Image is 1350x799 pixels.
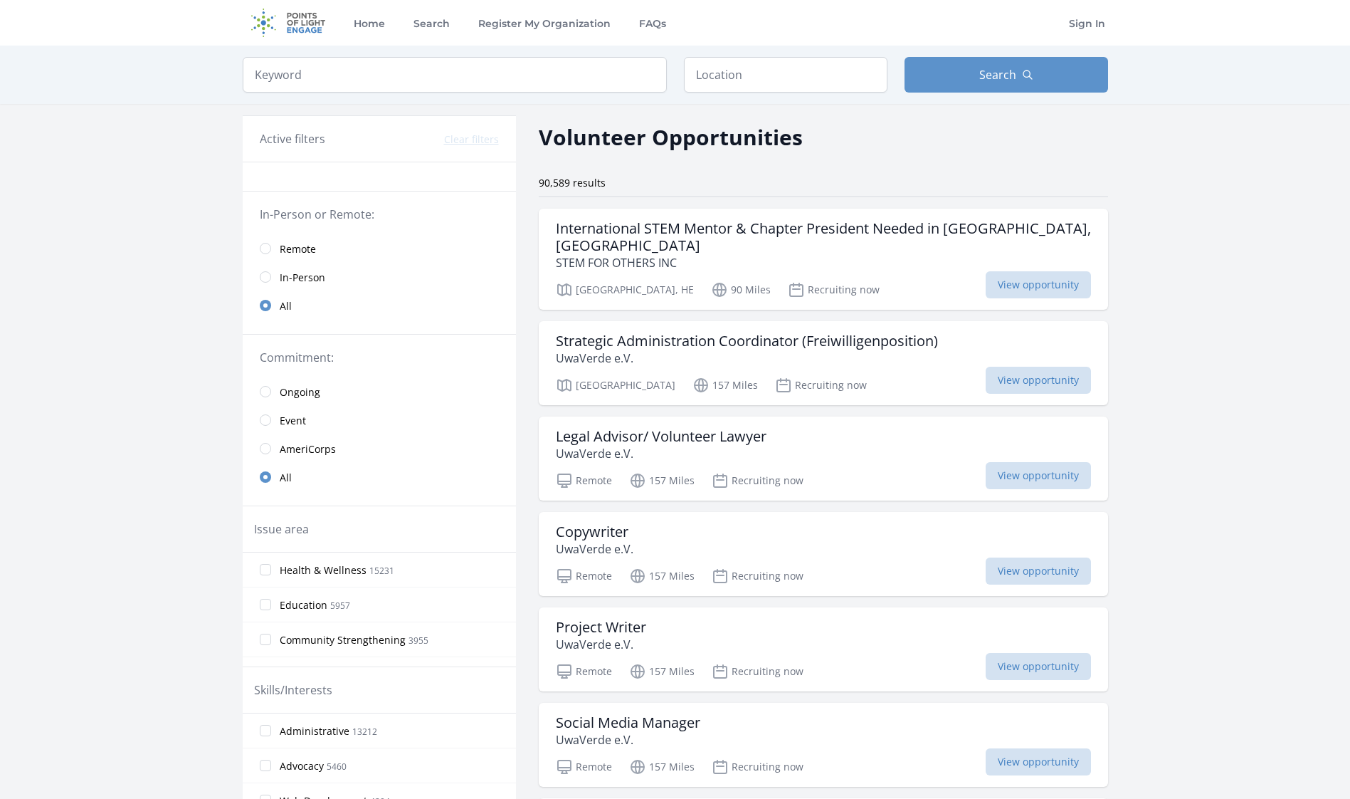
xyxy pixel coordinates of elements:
[243,434,516,463] a: AmeriCorps
[556,281,694,298] p: [GEOGRAPHIC_DATA], HE
[539,176,606,189] span: 90,589 results
[986,558,1091,585] span: View opportunity
[254,681,332,699] legend: Skills/Interests
[260,725,271,736] input: Administrative 13212
[280,414,306,428] span: Event
[712,663,803,680] p: Recruiting now
[280,759,324,773] span: Advocacy
[243,234,516,263] a: Remote
[556,377,675,394] p: [GEOGRAPHIC_DATA]
[280,242,316,256] span: Remote
[280,471,292,485] span: All
[556,523,633,540] h3: Copywriter
[556,428,766,445] h3: Legal Advisor/ Volunteer Lawyer
[539,209,1108,310] a: International STEM Mentor & Chapter President Needed in [GEOGRAPHIC_DATA], [GEOGRAPHIC_DATA] STEM...
[905,57,1108,93] button: Search
[539,512,1108,596] a: Copywriter UwaVerde e.V. Remote 157 Miles Recruiting now View opportunity
[979,66,1016,83] span: Search
[243,463,516,491] a: All
[711,281,771,298] p: 90 Miles
[539,121,803,153] h2: Volunteer Opportunities
[444,132,499,147] button: Clear filters
[986,653,1091,680] span: View opportunity
[280,598,327,612] span: Education
[712,472,803,489] p: Recruiting now
[260,564,271,575] input: Health & Wellness 15231
[556,619,646,636] h3: Project Writer
[556,758,612,775] p: Remote
[556,568,612,585] p: Remote
[692,377,758,394] p: 157 Miles
[260,349,499,366] legend: Commitment:
[629,472,695,489] p: 157 Miles
[539,321,1108,405] a: Strategic Administration Coordinator (Freiwilligenposition) UwaVerde e.V. [GEOGRAPHIC_DATA] 157 M...
[539,417,1108,501] a: Legal Advisor/ Volunteer Lawyer UwaVerde e.V. Remote 157 Miles Recruiting now View opportunity
[280,299,292,313] span: All
[986,748,1091,775] span: View opportunity
[986,271,1091,298] span: View opportunity
[556,663,612,680] p: Remote
[280,385,320,399] span: Ongoing
[556,731,700,748] p: UwaVerde e.V.
[539,607,1108,691] a: Project Writer UwaVerde e.V. Remote 157 Miles Recruiting now View opportunity
[539,703,1108,787] a: Social Media Manager UwaVerde e.V. Remote 157 Miles Recruiting now View opportunity
[260,634,271,645] input: Community Strengthening 3955
[260,206,499,223] legend: In-Person or Remote:
[629,758,695,775] p: 157 Miles
[556,445,766,462] p: UwaVerde e.V.
[775,377,867,394] p: Recruiting now
[556,472,612,489] p: Remote
[629,568,695,585] p: 157 Miles
[243,377,516,406] a: Ongoing
[243,57,667,93] input: Keyword
[260,130,325,147] h3: Active filters
[280,442,336,456] span: AmeriCorps
[280,563,366,578] span: Health & Wellness
[330,600,350,612] span: 5957
[556,350,938,367] p: UwaVerde e.V.
[556,540,633,558] p: UwaVerde e.V.
[556,333,938,350] h3: Strategic Administration Coordinator (Freiwilligenposition)
[556,220,1091,254] h3: International STEM Mentor & Chapter President Needed in [GEOGRAPHIC_DATA], [GEOGRAPHIC_DATA]
[556,636,646,653] p: UwaVerde e.V.
[280,271,325,285] span: In-Person
[629,663,695,680] p: 157 Miles
[280,633,406,647] span: Community Strengthening
[556,714,700,731] h3: Social Media Manager
[280,724,349,738] span: Administrative
[260,760,271,771] input: Advocacy 5460
[243,406,516,434] a: Event
[408,634,428,647] span: 3955
[254,521,309,538] legend: Issue area
[369,565,394,577] span: 15231
[327,761,347,773] span: 5460
[788,281,880,298] p: Recruiting now
[684,57,887,93] input: Location
[712,758,803,775] p: Recruiting now
[243,291,516,320] a: All
[243,263,516,291] a: In-Person
[986,462,1091,489] span: View opportunity
[352,726,377,738] span: 13212
[712,568,803,585] p: Recruiting now
[986,367,1091,394] span: View opportunity
[556,254,1091,271] p: STEM FOR OTHERS INC
[260,599,271,610] input: Education 5957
